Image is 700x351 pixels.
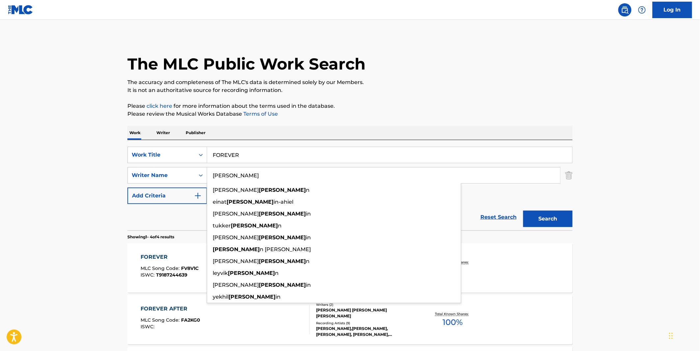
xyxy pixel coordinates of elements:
strong: [PERSON_NAME] [259,211,306,217]
a: click here [147,103,172,109]
span: [PERSON_NAME] [213,258,259,264]
span: in [276,294,281,300]
p: Publisher [184,126,207,140]
div: FOREVER [141,253,199,261]
a: Terms of Use [242,111,278,117]
p: Work [127,126,143,140]
a: Public Search [618,3,632,16]
span: tukker [213,222,231,229]
p: Please review the Musical Works Database [127,110,573,118]
p: Please for more information about the terms used in the database. [127,102,573,110]
button: Add Criteria [127,188,207,204]
div: Recording Artists ( 9 ) [316,321,416,326]
strong: [PERSON_NAME] [231,222,278,229]
span: ISWC : [141,272,156,278]
span: T9187244639 [156,272,188,278]
a: Reset Search [477,210,520,224]
span: MLC Song Code : [141,265,181,271]
span: n [306,258,310,264]
div: Writers ( 2 ) [316,302,416,307]
span: n [278,222,282,229]
strong: [PERSON_NAME] [259,234,306,241]
img: 9d2ae6d4665cec9f34b9.svg [194,192,202,200]
span: FA2KG0 [181,317,201,323]
strong: [PERSON_NAME] [259,258,306,264]
div: Help [635,3,649,16]
button: Search [523,211,573,227]
img: search [621,6,629,14]
span: n [306,187,310,193]
span: in [306,234,311,241]
span: in-ahiel [274,199,293,205]
span: in [306,211,311,217]
span: [PERSON_NAME] [213,211,259,217]
span: FV8V1C [181,265,199,271]
span: yekhil [213,294,229,300]
span: n [275,270,279,276]
span: in [306,282,311,288]
p: Writer [154,126,172,140]
a: FOREVERMLC Song Code:FV8V1CISWC:T9187244639Writers (3)[PERSON_NAME], [PERSON_NAME], [PERSON_NAME]... [127,243,573,293]
p: Showing 1 - 4 of 4 results [127,234,174,240]
span: ISWC : [141,324,156,330]
span: [PERSON_NAME] [213,187,259,193]
iframe: Chat Widget [667,319,700,351]
div: Drag [669,326,673,346]
div: [PERSON_NAME] [PERSON_NAME] [PERSON_NAME] [316,307,416,319]
strong: [PERSON_NAME] [259,282,306,288]
form: Search Form [127,147,573,230]
strong: [PERSON_NAME] [259,187,306,193]
img: MLC Logo [8,5,33,15]
p: Total Known Shares: [435,311,470,316]
span: [PERSON_NAME] [213,234,259,241]
div: FOREVER AFTER [141,305,201,313]
p: It is not an authoritative source for recording information. [127,86,573,94]
strong: [PERSON_NAME] [228,270,275,276]
h1: The MLC Public Work Search [127,54,365,74]
strong: [PERSON_NAME] [227,199,274,205]
span: n [PERSON_NAME] [260,246,311,252]
a: Log In [653,2,692,18]
span: [PERSON_NAME] [213,282,259,288]
div: Writer Name [132,171,191,179]
div: [PERSON_NAME],[PERSON_NAME], [PERSON_NAME], [PERSON_NAME], [PERSON_NAME], [PERSON_NAME] [316,326,416,337]
span: einat [213,199,227,205]
strong: [PERSON_NAME] [229,294,276,300]
strong: [PERSON_NAME] [213,246,260,252]
span: leyvik [213,270,228,276]
span: MLC Song Code : [141,317,181,323]
a: FOREVER AFTERMLC Song Code:FA2KG0ISWC:Writers (2)[PERSON_NAME] [PERSON_NAME] [PERSON_NAME]Recordi... [127,295,573,344]
div: Work Title [132,151,191,159]
p: The accuracy and completeness of The MLC's data is determined solely by our Members. [127,78,573,86]
img: Delete Criterion [565,167,573,184]
span: 100 % [443,316,463,328]
img: help [638,6,646,14]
